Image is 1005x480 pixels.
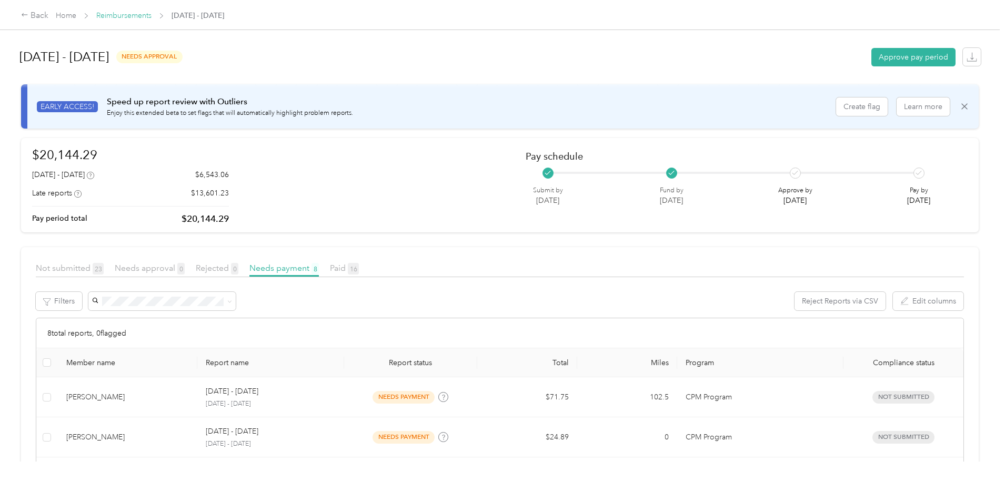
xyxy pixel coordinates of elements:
[19,44,109,70] h1: [DATE] - [DATE]
[66,391,189,403] div: [PERSON_NAME]
[206,399,335,409] p: [DATE] - [DATE]
[56,11,76,20] a: Home
[353,358,469,367] span: Report status
[116,51,183,63] span: needs approval
[107,95,353,109] p: Speed up report review with Outliers
[577,377,677,417] td: 102.5
[191,188,229,199] p: $13,601.23
[577,417,677,457] td: 0
[115,263,185,273] span: Needs approval
[93,263,104,275] span: 23
[872,431,934,443] span: Not submitted
[32,188,82,199] div: Late reports
[477,417,577,457] td: $24.89
[907,186,930,195] p: Pay by
[206,386,258,397] p: [DATE] - [DATE]
[533,186,563,195] p: Submit by
[36,318,963,348] div: 8 total reports, 0 flagged
[660,195,684,206] p: [DATE]
[778,186,812,195] p: Approve by
[206,426,258,437] p: [DATE] - [DATE]
[249,263,319,273] span: Needs payment
[348,263,359,275] span: 16
[677,377,843,417] td: CPM Program
[686,391,835,403] p: CPM Program
[872,391,934,403] span: Not submitted
[526,151,949,162] h2: Pay schedule
[32,145,229,164] h1: $20,144.29
[330,263,359,273] span: Paid
[197,348,344,377] th: Report name
[58,348,198,377] th: Member name
[36,292,82,310] button: Filters
[196,263,238,273] span: Rejected
[533,195,563,206] p: [DATE]
[946,421,1005,480] iframe: Everlance-gr Chat Button Frame
[311,263,319,275] span: 8
[871,48,956,66] button: Approve pay period
[852,358,955,367] span: Compliance status
[177,263,185,275] span: 0
[486,358,569,367] div: Total
[37,101,98,112] span: EARLY ACCESS!
[32,169,94,180] div: [DATE] - [DATE]
[677,417,843,457] td: CPM Program
[893,292,963,310] button: Edit columns
[677,348,843,377] th: Program
[107,109,353,118] p: Enjoy this extended beta to set flags that will automatically highlight problem reports.
[172,10,224,21] span: [DATE] - [DATE]
[795,292,886,310] button: Reject Reports via CSV
[586,358,669,367] div: Miles
[373,391,435,403] span: needs payment
[206,439,335,449] p: [DATE] - [DATE]
[96,11,152,20] a: Reimbursements
[195,169,229,180] p: $6,543.06
[66,432,189,443] div: [PERSON_NAME]
[21,9,48,22] div: Back
[477,377,577,417] td: $71.75
[907,195,930,206] p: [DATE]
[897,97,950,116] button: Learn more
[778,195,812,206] p: [DATE]
[686,432,835,443] p: CPM Program
[231,263,238,275] span: 0
[660,186,684,195] p: Fund by
[182,212,229,226] p: $20,144.29
[36,263,104,273] span: Not submitted
[836,97,888,116] button: Create flag
[32,213,87,224] p: Pay period total
[66,358,189,367] div: Member name
[373,431,435,443] span: needs payment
